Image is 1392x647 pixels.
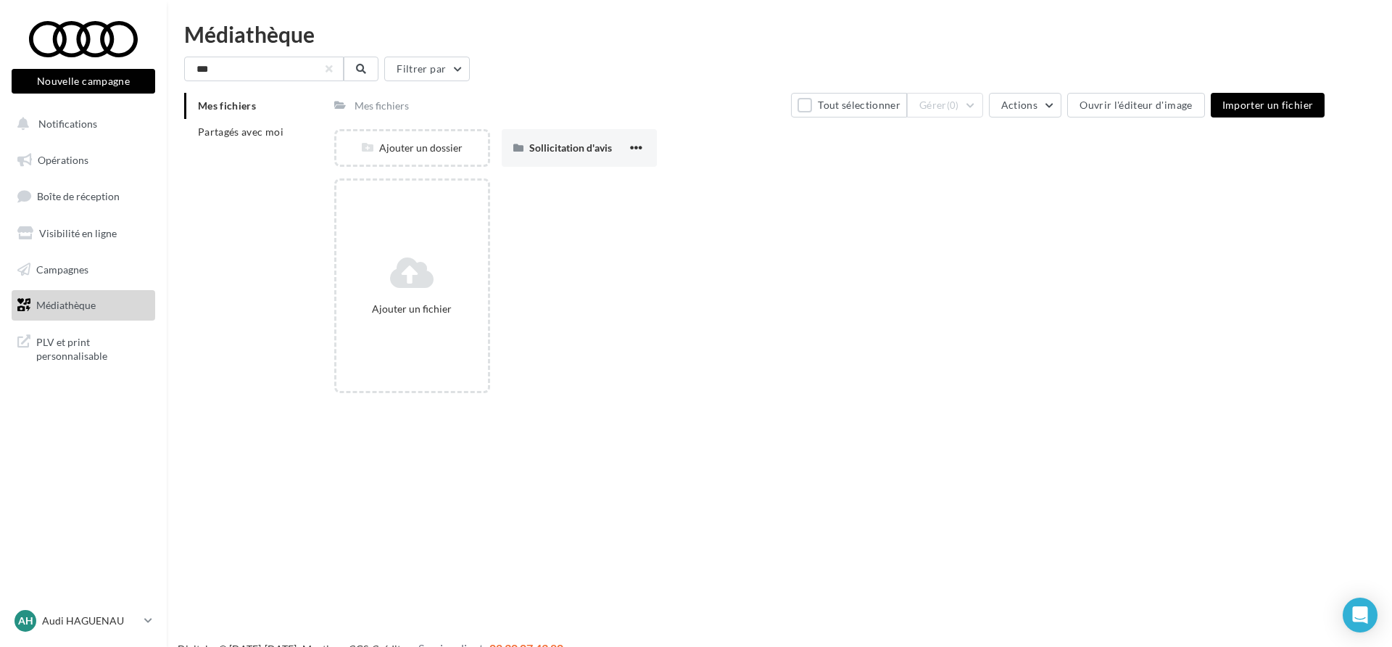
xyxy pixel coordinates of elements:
[1211,93,1325,118] button: Importer un fichier
[907,93,983,118] button: Gérer(0)
[42,614,138,628] p: Audi HAGUENAU
[1067,93,1204,118] button: Ouvrir l'éditeur d'image
[36,332,149,363] span: PLV et print personnalisable
[355,99,409,113] div: Mes fichiers
[9,255,158,285] a: Campagnes
[9,218,158,249] a: Visibilité en ligne
[9,326,158,369] a: PLV et print personnalisable
[336,141,487,155] div: Ajouter un dossier
[38,154,88,166] span: Opérations
[12,607,155,635] a: AH Audi HAGUENAU
[989,93,1061,118] button: Actions
[36,299,96,311] span: Médiathèque
[38,118,97,130] span: Notifications
[9,181,158,212] a: Boîte de réception
[1343,598,1377,632] div: Open Intercom Messenger
[198,99,256,112] span: Mes fichiers
[37,190,120,202] span: Boîte de réception
[1001,99,1037,111] span: Actions
[184,23,1375,45] div: Médiathèque
[39,227,117,239] span: Visibilité en ligne
[1222,99,1314,111] span: Importer un fichier
[36,263,88,275] span: Campagnes
[18,614,33,628] span: AH
[12,69,155,94] button: Nouvelle campagne
[529,141,612,154] span: Sollicitation d'avis
[947,99,959,111] span: (0)
[384,57,470,81] button: Filtrer par
[198,125,283,138] span: Partagés avec moi
[342,302,481,316] div: Ajouter un fichier
[9,145,158,176] a: Opérations
[9,290,158,321] a: Médiathèque
[791,93,907,118] button: Tout sélectionner
[9,109,152,139] button: Notifications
